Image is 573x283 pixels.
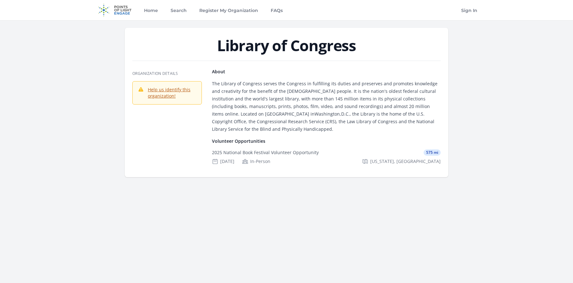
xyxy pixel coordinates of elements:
[132,38,441,53] h1: Library of Congress
[132,71,202,76] h3: Organization Details
[242,158,270,165] div: In-Person
[212,138,441,144] h4: Volunteer Opportunities
[212,158,234,165] div: [DATE]
[209,144,443,170] a: 2025 National Book Festival Volunteer Opportunity 575 mi [DATE] In-Person [US_STATE], [GEOGRAPHIC...
[212,80,441,133] p: The Library of Congress serves the Congress in fulfilling its duties and preserves and promotes k...
[370,158,441,165] span: [US_STATE], [GEOGRAPHIC_DATA]
[212,69,441,75] h4: About
[148,87,190,99] a: Help us identify this organization!
[424,149,441,156] span: 575 mi
[212,149,319,156] div: 2025 National Book Festival Volunteer Opportunity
